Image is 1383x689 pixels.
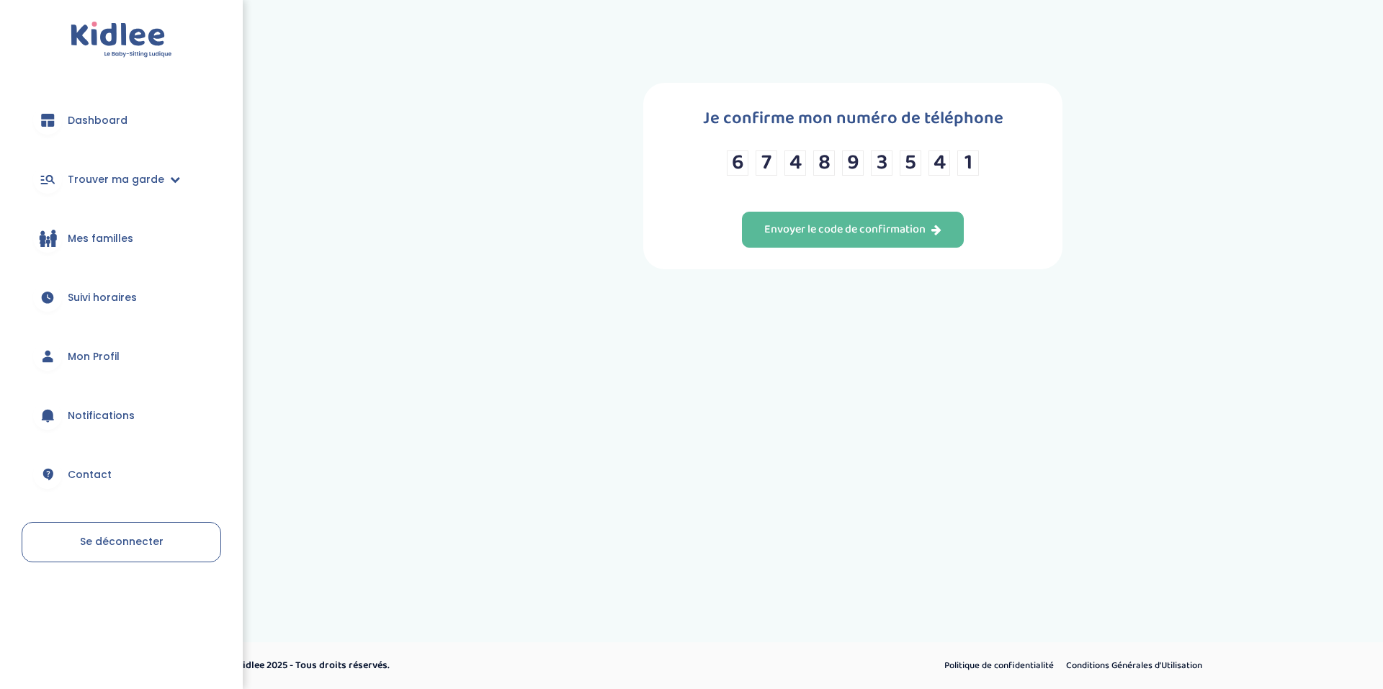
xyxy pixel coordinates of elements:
[22,389,221,441] a: Notifications
[939,657,1059,675] a: Politique de confidentialité
[68,408,135,423] span: Notifications
[68,467,112,482] span: Contact
[228,658,753,673] p: © Kidlee 2025 - Tous droits réservés.
[22,212,221,264] a: Mes familles
[22,330,221,382] a: Mon Profil
[68,349,120,364] span: Mon Profil
[68,290,137,305] span: Suivi horaires
[68,113,127,128] span: Dashboard
[22,271,221,323] a: Suivi horaires
[68,231,133,246] span: Mes familles
[22,153,221,205] a: Trouver ma garde
[742,212,964,248] button: Envoyer le code de confirmation
[703,104,1003,132] h1: Je confirme mon numéro de téléphone
[68,172,164,187] span: Trouver ma garde
[1061,657,1207,675] a: Conditions Générales d’Utilisation
[80,534,164,549] span: Se déconnecter
[22,522,221,562] a: Se déconnecter
[22,449,221,500] a: Contact
[22,94,221,146] a: Dashboard
[71,22,172,58] img: logo.svg
[764,222,941,238] div: Envoyer le code de confirmation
